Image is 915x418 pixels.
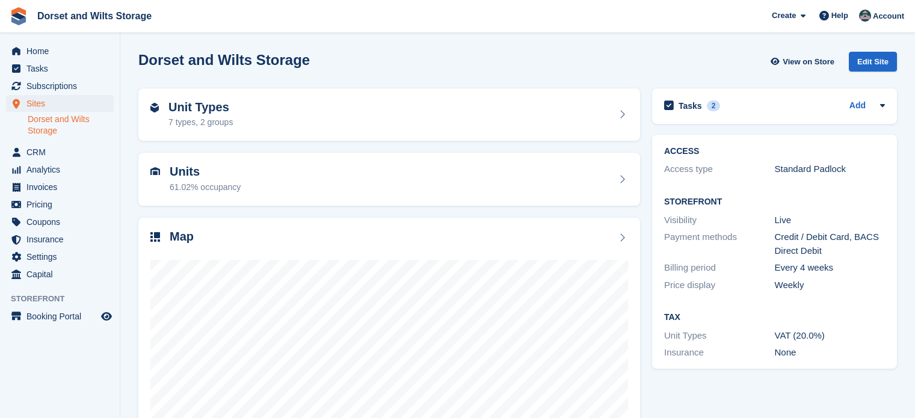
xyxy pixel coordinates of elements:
a: Units 61.02% occupancy [138,153,640,206]
a: menu [6,248,114,265]
span: Tasks [26,60,99,77]
span: Insurance [26,231,99,248]
a: menu [6,266,114,283]
a: menu [6,43,114,60]
div: Edit Site [849,52,897,72]
div: Live [775,214,886,227]
img: Steph Chick [859,10,871,22]
h2: Map [170,230,194,244]
span: CRM [26,144,99,161]
a: menu [6,78,114,94]
h2: ACCESS [664,147,885,156]
span: Home [26,43,99,60]
div: None [775,346,886,360]
span: Create [772,10,796,22]
a: menu [6,144,114,161]
span: View on Store [783,56,834,68]
span: Subscriptions [26,78,99,94]
span: Coupons [26,214,99,230]
img: unit-type-icn-2b2737a686de81e16bb02015468b77c625bbabd49415b5ef34ead5e3b44a266d.svg [150,103,159,112]
a: Dorset and Wilts Storage [32,6,156,26]
a: menu [6,60,114,77]
a: Preview store [99,309,114,324]
a: menu [6,161,114,178]
img: stora-icon-8386f47178a22dfd0bd8f6a31ec36ba5ce8667c1dd55bd0f319d3a0aa187defe.svg [10,7,28,25]
img: map-icn-33ee37083ee616e46c38cad1a60f524a97daa1e2b2c8c0bc3eb3415660979fc1.svg [150,232,160,242]
h2: Units [170,165,241,179]
div: Weekly [775,278,886,292]
h2: Tasks [679,100,702,111]
div: Every 4 weeks [775,261,886,275]
a: Dorset and Wilts Storage [28,114,114,137]
h2: Unit Types [168,100,233,114]
a: Edit Site [849,52,897,76]
div: Price display [664,278,775,292]
div: Access type [664,162,775,176]
a: menu [6,179,114,195]
span: Pricing [26,196,99,213]
img: unit-icn-7be61d7bf1b0ce9d3e12c5938cc71ed9869f7b940bace4675aadf7bd6d80202e.svg [150,167,160,176]
h2: Tax [664,313,885,322]
div: 2 [707,100,721,111]
span: Settings [26,248,99,265]
a: View on Store [769,52,839,72]
span: Booking Portal [26,308,99,325]
a: menu [6,214,114,230]
span: Invoices [26,179,99,195]
a: menu [6,308,114,325]
div: Unit Types [664,329,775,343]
span: Account [873,10,904,22]
span: Analytics [26,161,99,178]
a: Unit Types 7 types, 2 groups [138,88,640,141]
div: 7 types, 2 groups [168,116,233,129]
div: Payment methods [664,230,775,257]
div: Credit / Debit Card, BACS Direct Debit [775,230,886,257]
div: Visibility [664,214,775,227]
div: Billing period [664,261,775,275]
a: menu [6,231,114,248]
span: Help [831,10,848,22]
a: menu [6,196,114,213]
div: Insurance [664,346,775,360]
h2: Storefront [664,197,885,207]
h2: Dorset and Wilts Storage [138,52,310,68]
div: 61.02% occupancy [170,181,241,194]
a: Add [849,99,866,113]
div: Standard Padlock [775,162,886,176]
span: Sites [26,95,99,112]
div: VAT (20.0%) [775,329,886,343]
span: Capital [26,266,99,283]
a: menu [6,95,114,112]
span: Storefront [11,293,120,305]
